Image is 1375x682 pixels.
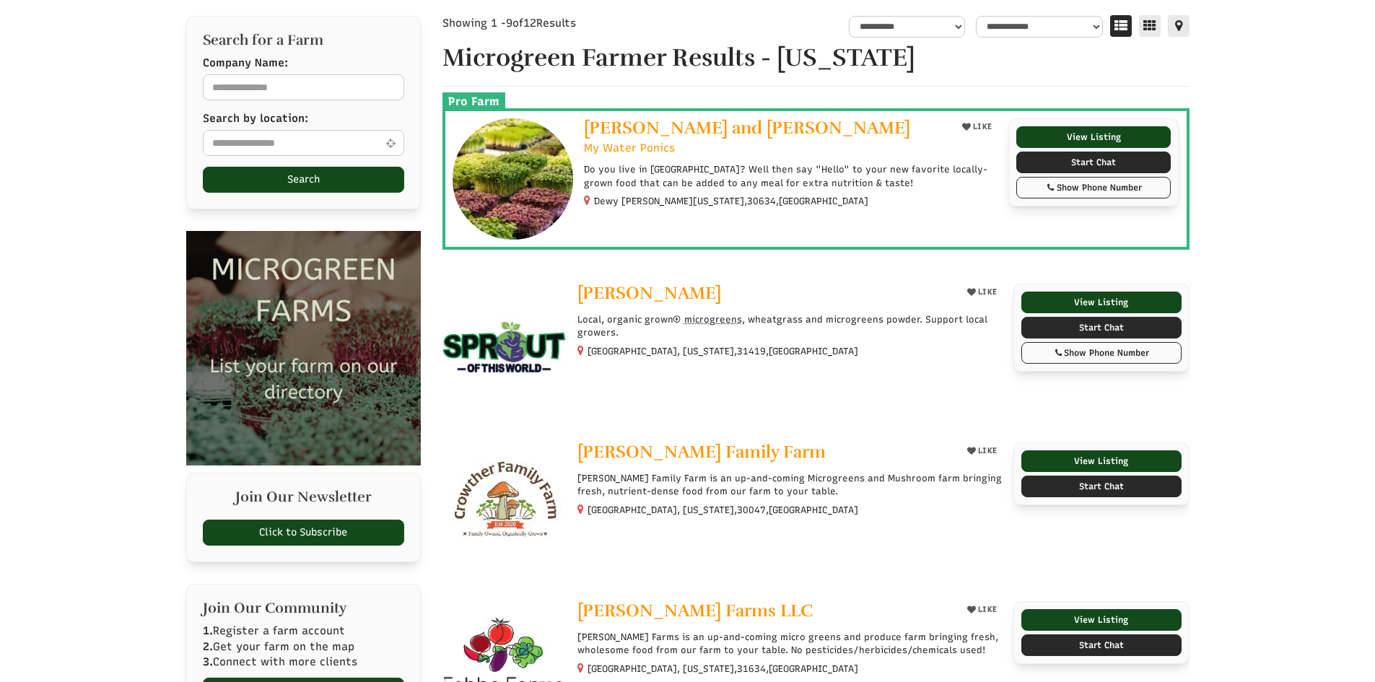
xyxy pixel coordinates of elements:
i: Use Current Location [383,138,399,149]
button: LIKE [962,442,1003,460]
a: microgreens [673,314,742,325]
button: LIKE [962,601,1003,618]
select: overall_rating_filter-1 [849,16,965,38]
span: 30634 [747,195,776,208]
p: Local, organic grown , wheatgrass and microgreens powder. Support local growers. [577,313,1003,339]
button: Search [203,167,404,193]
a: Start Chat [1021,476,1182,497]
small: Dewy [PERSON_NAME][US_STATE], , [594,196,868,206]
label: Search by location: [203,111,308,126]
label: Company Name: [203,56,288,71]
span: [PERSON_NAME] [577,282,721,304]
small: [GEOGRAPHIC_DATA], [US_STATE], , [588,346,858,357]
div: Showing 1 - of Results [442,16,691,31]
button: LIKE [962,284,1003,301]
a: Click to Subscribe [203,520,404,546]
a: Start Chat [1021,317,1182,338]
a: [PERSON_NAME] Farms LLC [577,601,952,624]
b: 1. [203,624,213,637]
button: LIKE [957,118,998,136]
a: [PERSON_NAME] [577,284,952,306]
a: Start Chat [1016,152,1171,173]
span: microgreens [684,314,742,325]
div: Show Phone Number [1029,346,1174,359]
img: Melissa and Mark Barton [453,118,574,240]
a: [PERSON_NAME] Family Farm [577,442,952,465]
p: Do you live in [GEOGRAPHIC_DATA]? Well then say "Hello" to your new favorite locally-grown food t... [584,163,997,189]
a: [PERSON_NAME] and [PERSON_NAME] My Water Ponics [584,118,946,156]
h1: Microgreen Farmer Results - [US_STATE] [442,45,1190,71]
a: View Listing [1016,126,1171,148]
h2: Join Our Newsletter [203,489,404,512]
span: 30047 [737,504,766,517]
p: [PERSON_NAME] Family Farm is an up-and-coming Microgreens and Mushroom farm bringing fresh, nutri... [577,472,1003,498]
img: Microgreen Farms list your microgreen farm today [186,231,421,465]
b: 3. [203,655,213,668]
img: Crowther Family Farm [442,442,567,567]
b: 2. [203,640,213,653]
a: View Listing [1021,292,1182,313]
span: LIKE [976,446,998,455]
span: LIKE [976,605,998,614]
span: LIKE [971,122,992,131]
span: 31419 [737,345,766,358]
h2: Join Our Community [203,600,404,616]
span: [PERSON_NAME] Family Farm [577,441,826,463]
p: [PERSON_NAME] Farms is an up-and-coming micro greens and produce farm bringing fresh, wholesome f... [577,631,1003,657]
small: [GEOGRAPHIC_DATA], [US_STATE], , [588,663,858,674]
span: My Water Ponics [584,141,675,156]
span: [GEOGRAPHIC_DATA] [769,504,858,517]
span: [PERSON_NAME] and [PERSON_NAME] [584,117,910,139]
span: 31634 [737,663,766,676]
div: Show Phone Number [1024,181,1164,194]
select: sortbox-1 [976,16,1103,38]
a: Start Chat [1021,634,1182,656]
h2: Search for a Farm [203,32,404,48]
a: View Listing [1021,450,1182,472]
span: [PERSON_NAME] Farms LLC [577,600,813,621]
span: [GEOGRAPHIC_DATA] [769,663,858,676]
img: Barbara Kendrick [442,284,567,408]
p: Register a farm account Get your farm on the map Connect with more clients [203,624,404,670]
a: View Listing [1021,609,1182,631]
small: [GEOGRAPHIC_DATA], [US_STATE], , [588,504,858,515]
span: [GEOGRAPHIC_DATA] [779,195,868,208]
span: [GEOGRAPHIC_DATA] [769,345,858,358]
span: 12 [523,17,536,30]
span: 9 [506,17,512,30]
span: LIKE [976,287,998,297]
